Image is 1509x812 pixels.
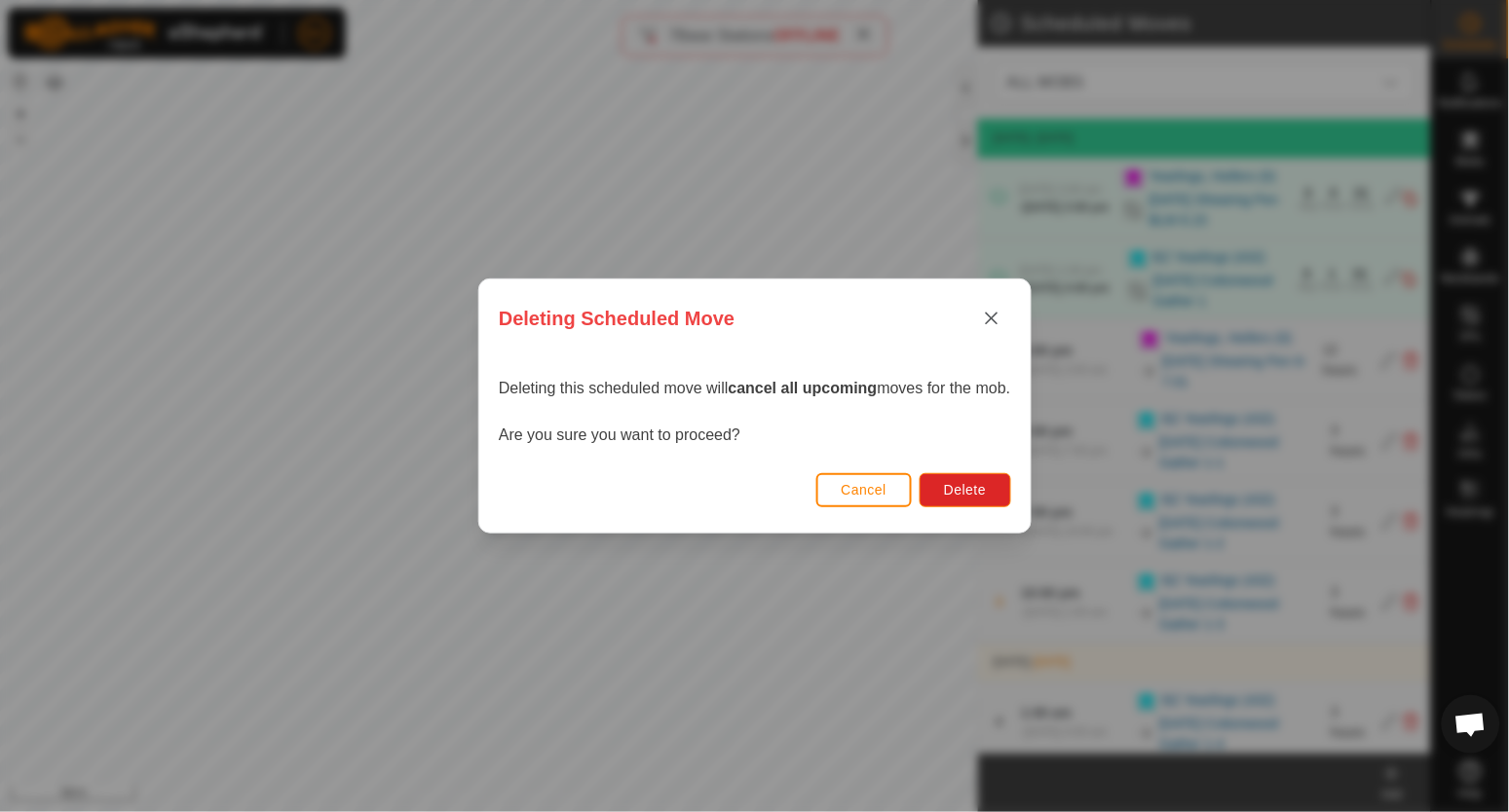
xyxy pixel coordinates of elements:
[815,473,912,507] button: Cancel
[499,424,1011,447] p: Are you sure you want to proceed?
[920,473,1010,507] button: Delete
[499,304,735,333] span: Deleting Scheduled Move
[1442,695,1500,754] div: Open chat
[728,380,877,396] strong: cancel all upcoming
[944,482,986,498] span: Delete
[841,482,887,498] span: Cancel
[499,377,1011,400] p: Deleting this scheduled move will moves for the mob.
